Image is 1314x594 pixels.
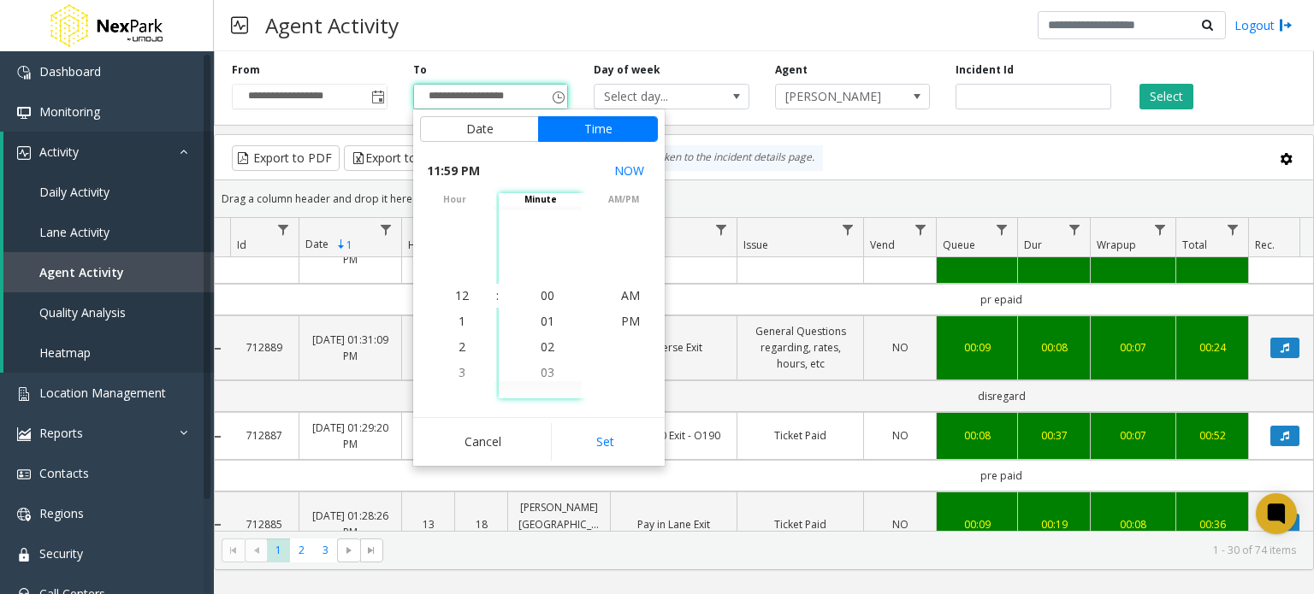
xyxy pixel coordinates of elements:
[240,427,288,444] a: 712887
[364,544,378,557] span: Go to the last page
[541,364,554,380] span: 03
[39,425,83,441] span: Reports
[39,304,126,321] span: Quality Analysis
[420,116,539,142] button: Date tab
[413,62,427,78] label: To
[1279,16,1293,34] img: logout
[621,287,640,303] span: AM
[17,427,31,441] img: 'icon'
[1101,339,1165,356] div: 00:07
[1182,238,1207,252] span: Total
[582,193,665,206] span: AM/PM
[710,218,733,241] a: Lane Filter Menu
[1101,427,1165,444] a: 00:07
[39,103,100,120] span: Monitoring
[3,132,214,172] a: Activity
[17,548,31,562] img: 'icon'
[272,218,295,241] a: Id Filter Menu
[17,66,31,79] img: 'icon'
[360,538,383,562] span: Go to the last page
[1187,516,1238,532] a: 00:36
[909,218,932,241] a: Vend Filter Menu
[595,85,718,109] span: Select day...
[621,427,726,444] a: 06 - 120 Exit - O190
[203,518,230,532] a: Collapse Details
[240,516,288,532] a: 712885
[541,338,554,355] span: 02
[1028,427,1080,444] div: 00:37
[1234,16,1293,34] a: Logout
[1187,339,1238,356] div: 00:24
[459,313,465,329] span: 1
[943,238,975,252] span: Queue
[39,144,79,160] span: Activity
[892,517,909,532] span: NO
[305,237,328,251] span: Date
[39,465,89,481] span: Contacts
[215,184,1313,214] div: Drag a column header and drop it here to group by that column
[39,224,109,240] span: Lane Activity
[1028,516,1080,532] div: 00:19
[17,106,31,120] img: 'icon'
[607,156,651,186] button: Select now
[344,145,456,171] button: Export to Excel
[215,218,1313,531] div: Data table
[310,420,391,452] a: [DATE] 01:29:20 PM
[541,287,554,303] span: 00
[548,85,567,109] span: Toggle popup
[991,218,1014,241] a: Queue Filter Menu
[947,516,1007,532] a: 00:09
[237,238,246,252] span: Id
[775,62,808,78] label: Agent
[342,544,356,557] span: Go to the next page
[947,339,1007,356] a: 00:09
[394,543,1296,557] kendo-pager-info: 1 - 30 of 74 items
[3,212,214,252] a: Lane Activity
[621,313,640,329] span: PM
[541,313,554,329] span: 01
[748,427,853,444] a: Ticket Paid
[459,364,465,380] span: 3
[413,193,496,206] span: hour
[1024,238,1042,252] span: Dur
[257,4,407,46] h3: Agent Activity
[594,62,660,78] label: Day of week
[39,505,84,521] span: Regions
[1063,218,1086,241] a: Dur Filter Menu
[538,116,658,142] button: Time tab
[1028,339,1080,356] a: 00:08
[203,342,230,356] a: Collapse Details
[310,508,391,540] a: [DATE] 01:28:26 PM
[420,423,546,461] button: Cancel
[874,339,926,356] a: NO
[748,516,853,532] a: Ticket Paid
[267,538,290,562] span: Page 1
[743,238,768,252] span: Issue
[874,516,926,532] a: NO
[870,238,895,252] span: Vend
[3,172,214,212] a: Daily Activity
[240,339,288,356] a: 712889
[17,387,31,401] img: 'icon'
[39,264,124,280] span: Agent Activity
[496,287,499,304] div: :
[1187,427,1238,444] a: 00:52
[232,145,340,171] button: Export to PDF
[776,85,899,109] span: [PERSON_NAME]
[17,468,31,481] img: 'icon'
[39,385,166,401] span: Location Management
[408,238,416,252] span: H
[412,516,444,532] a: 13
[465,516,497,532] a: 18
[874,427,926,444] a: NO
[1139,84,1193,109] button: Select
[892,340,909,355] span: NO
[1101,516,1165,532] a: 00:08
[17,508,31,521] img: 'icon'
